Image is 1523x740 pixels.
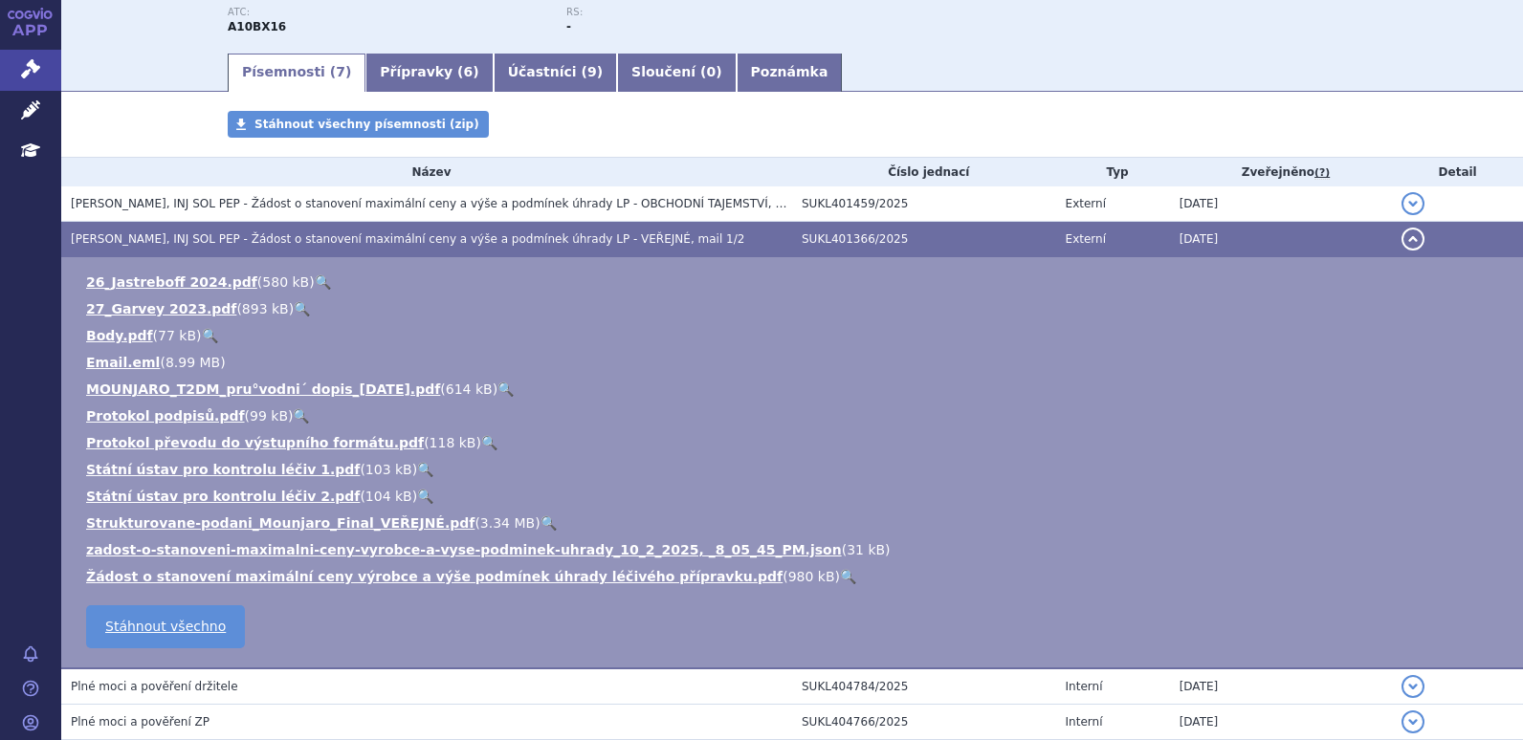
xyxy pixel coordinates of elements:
a: Protokol převodu do výstupního formátu.pdf [86,435,424,450]
a: 🔍 [417,489,433,504]
span: 7 [336,64,345,79]
li: ( ) [86,460,1504,479]
span: 0 [706,64,716,79]
a: 🔍 [294,301,310,316]
button: detail [1402,710,1424,733]
li: ( ) [86,406,1504,425]
span: MOUNJARO KWIKPEN, INJ SOL PEP - Žádost o stanovení maximální ceny a výše a podmínek úhrady LP - V... [71,232,744,246]
abbr: (?) [1314,166,1330,180]
a: Státní ústav pro kontrolu léčiv 2.pdf [86,489,360,504]
span: 103 kB [365,462,412,477]
li: ( ) [86,567,1504,586]
span: 118 kB [430,435,476,450]
strong: - [566,20,571,33]
span: 3.34 MB [480,515,535,531]
a: 27_Garvey 2023.pdf [86,301,236,316]
li: ( ) [86,326,1504,345]
th: Zveřejněno [1170,158,1393,186]
span: MOUNJARO KWIKPEN, INJ SOL PEP - Žádost o stanovení maximální ceny a výše a podmínek úhrady LP - O... [71,197,822,210]
a: Stáhnout všechny písemnosti (zip) [228,111,489,138]
a: Protokol podpisů.pdf [86,408,245,424]
button: detail [1402,192,1424,215]
a: Body.pdf [86,328,153,343]
a: Účastníci (9) [494,54,617,92]
span: 580 kB [262,274,309,290]
th: Detail [1392,158,1523,186]
p: ATC: [228,7,547,18]
a: Žádost o stanovení maximální ceny výrobce a výše podmínek úhrady léčivého přípravku.pdf [86,569,783,584]
td: SUKL404784/2025 [792,668,1056,705]
a: MOUNJARO_T2DM_pru°vodni´ dopis_[DATE].pdf [86,381,440,397]
a: 🔍 [840,569,856,584]
span: Plné moci a pověření držitele [71,680,238,693]
a: Strukturovane-podani_Mounjaro_Final_VEŘEJNÉ.pdf [86,515,475,531]
a: Stáhnout všechno [86,605,245,648]
button: detail [1402,228,1424,250]
a: Přípravky (6) [365,54,493,92]
li: ( ) [86,380,1504,399]
td: [DATE] [1170,705,1393,740]
a: 🔍 [202,328,218,343]
a: 🔍 [481,435,497,450]
th: Název [61,158,792,186]
li: ( ) [86,299,1504,318]
td: [DATE] [1170,668,1393,705]
span: Interní [1066,680,1103,693]
td: [DATE] [1170,186,1393,222]
td: SUKL401459/2025 [792,186,1056,222]
li: ( ) [86,513,1504,533]
td: SUKL404766/2025 [792,705,1056,740]
span: 99 kB [250,408,288,424]
a: Sloučení (0) [617,54,736,92]
span: 31 kB [847,542,885,557]
li: ( ) [86,272,1504,292]
td: [DATE] [1170,222,1393,257]
a: Písemnosti (7) [228,54,365,92]
a: zadost-o-stanoveni-maximalni-ceny-vyrobce-a-vyse-podminek-uhrady_10_2_2025, _8_05_45_PM.json [86,542,842,557]
li: ( ) [86,353,1504,372]
a: 26_Jastreboff 2024.pdf [86,274,257,290]
span: 980 kB [788,569,835,584]
span: 9 [587,64,597,79]
strong: TIRZEPATID [228,20,286,33]
span: 614 kB [446,381,493,397]
li: ( ) [86,540,1504,559]
span: 77 kB [158,328,196,343]
span: 893 kB [242,301,289,316]
li: ( ) [86,433,1504,452]
a: 🔍 [293,408,309,424]
span: 8.99 MB [166,355,220,370]
a: Poznámka [737,54,843,92]
span: Stáhnout všechny písemnosti (zip) [254,118,479,131]
p: RS: [566,7,886,18]
a: 🔍 [417,462,433,477]
td: SUKL401366/2025 [792,222,1056,257]
button: detail [1402,675,1424,698]
span: Interní [1066,715,1103,729]
th: Typ [1056,158,1170,186]
span: Externí [1066,232,1106,246]
a: Email.eml [86,355,160,370]
a: 🔍 [315,274,331,290]
span: 6 [464,64,474,79]
span: Externí [1066,197,1106,210]
span: Plné moci a pověření ZP [71,715,210,729]
span: 104 kB [365,489,412,504]
li: ( ) [86,487,1504,506]
a: 🔍 [541,515,557,531]
a: 🔍 [497,381,514,397]
th: Číslo jednací [792,158,1056,186]
a: Státní ústav pro kontrolu léčiv 1.pdf [86,462,360,477]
